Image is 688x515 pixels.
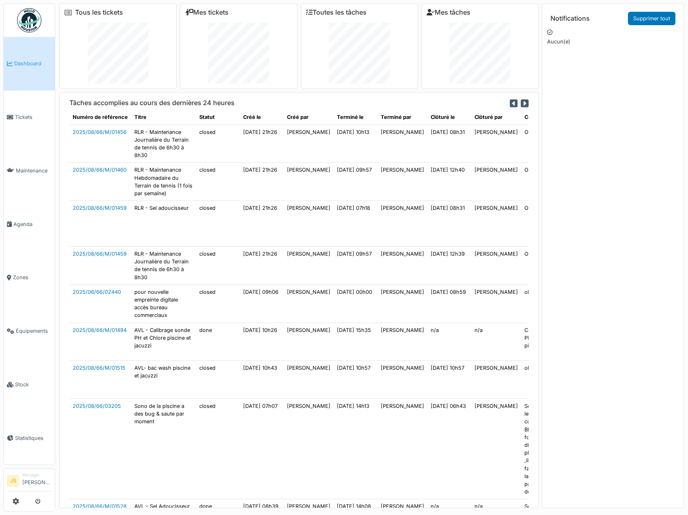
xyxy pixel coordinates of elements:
td: Ok [521,201,574,247]
td: [PERSON_NAME] [377,399,427,499]
td: n/a [427,323,471,361]
td: RLR - Maintenance Journalière du Terrain de tennis de 6h30 à 8h30 [131,125,196,163]
td: ok [521,361,574,399]
a: Maintenance [4,144,55,198]
td: closed [196,163,240,201]
td: [PERSON_NAME] [284,399,334,499]
td: [PERSON_NAME] [377,247,427,285]
li: JS [7,475,19,487]
td: [DATE] 06h43 [427,399,471,499]
td: [PERSON_NAME] [471,399,521,499]
td: [DATE] 21h26 [240,247,284,285]
td: AVL - Calibrage sonde PH et Chlore piscine et jacuzzi [131,323,196,361]
a: 2025/08/66/M/01460 [73,167,127,173]
td: [PERSON_NAME] [284,163,334,201]
a: JS Manager[PERSON_NAME] [7,472,52,491]
th: Terminé par [377,110,427,125]
span: Maintenance [16,167,52,175]
td: Sono de la piscine a des bug & saute par moment [131,399,196,499]
img: Badge_color-CXgf-gQk.svg [17,8,41,32]
td: [DATE] 09h57 [334,247,377,285]
td: [PERSON_NAME] [471,163,521,201]
a: Toutes les tâches [306,9,367,16]
td: [DATE] 07h18 [334,201,377,247]
td: [PERSON_NAME] [471,125,521,163]
td: Ok [521,125,574,163]
td: AVL- bac wash piscine et jacuzzi [131,361,196,399]
td: n/a [471,323,521,361]
td: RLR - Maintenance Journalière du Terrain de tennis de 6h30 à 8h30 [131,247,196,285]
td: [DATE] 10h57 [334,361,377,399]
td: [DATE] 21h26 [240,163,284,201]
td: [PERSON_NAME] [471,247,521,285]
span: Stock [15,381,52,388]
td: [PERSON_NAME] [284,284,334,323]
span: Zones [13,274,52,281]
span: Tickets [15,113,52,121]
td: [PERSON_NAME] [284,361,334,399]
td: RLR - Sel adoucisseur [131,201,196,247]
td: [DATE] 08h31 [427,125,471,163]
a: Statistiques [4,411,55,465]
div: Manager [22,472,52,478]
td: [PERSON_NAME] [284,125,334,163]
a: Stock [4,358,55,412]
a: 2025/08/66/03205 [73,403,121,409]
td: [PERSON_NAME] [377,361,427,399]
a: 2025/08/66/M/01459 [73,251,127,257]
td: [DATE] 14h13 [334,399,377,499]
th: Créé le [240,110,284,125]
td: [DATE] 00h00 [334,284,377,323]
td: closed [196,125,240,163]
th: Clôturé par [471,110,521,125]
td: pour nouvelle empreinte digitale accès bureau commerciaux [131,284,196,323]
th: Titre [131,110,196,125]
td: [DATE] 08h59 [427,284,471,323]
td: Sono fonctionne, le bouton de connexion Bluetooth ne fonctionne directement, après plusieurs tent... [521,399,574,499]
a: Tous les tickets [75,9,123,16]
a: Mes tickets [185,9,229,16]
a: Dashboard [4,37,55,91]
li: [PERSON_NAME] [22,472,52,489]
a: 2025/08/66/M/01456 [73,129,127,135]
td: [PERSON_NAME] [471,201,521,247]
h6: Notifications [550,15,590,22]
td: done [196,323,240,361]
td: [DATE] 21h26 [240,125,284,163]
th: Numéro de référence [69,110,131,125]
td: Ok [521,163,574,201]
th: Créé par [284,110,334,125]
a: 2025/06/66/02440 [73,289,121,295]
td: RLR - Maintenance Hebdomadaire du Terrain de tennis (1 fois par semaine) [131,163,196,201]
a: Équipements [4,304,55,358]
span: Équipements [16,327,52,335]
td: [DATE] 09h06 [240,284,284,323]
td: closed [196,361,240,399]
th: Commentaire final [521,110,574,125]
td: closed [196,399,240,499]
a: 2025/08/66/M/01459 [73,205,127,211]
td: Calibrage sonde PH et Chlore piscine et jacuzzi [521,323,574,361]
a: Tickets [4,91,55,144]
td: [PERSON_NAME] [377,163,427,201]
span: Dashboard [14,60,52,67]
td: [DATE] 08h31 [427,201,471,247]
a: Mes tâches [427,9,470,16]
td: [PERSON_NAME] [377,323,427,361]
span: Agenda [13,220,52,228]
td: [DATE] 12h40 [427,163,471,201]
td: ok [521,284,574,323]
td: [PERSON_NAME] [377,284,427,323]
td: [DATE] 09h57 [334,163,377,201]
td: [PERSON_NAME] [284,201,334,247]
td: closed [196,284,240,323]
td: [PERSON_NAME] [471,361,521,399]
a: 2025/08/66/M/01515 [73,365,125,371]
td: [DATE] 12h39 [427,247,471,285]
td: [PERSON_NAME] [377,201,427,247]
a: 2025/08/66/M/01494 [73,327,127,333]
a: Agenda [4,197,55,251]
td: [PERSON_NAME] [284,323,334,361]
a: 2025/08/66/M/01528 [73,503,127,509]
td: [DATE] 10h57 [427,361,471,399]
